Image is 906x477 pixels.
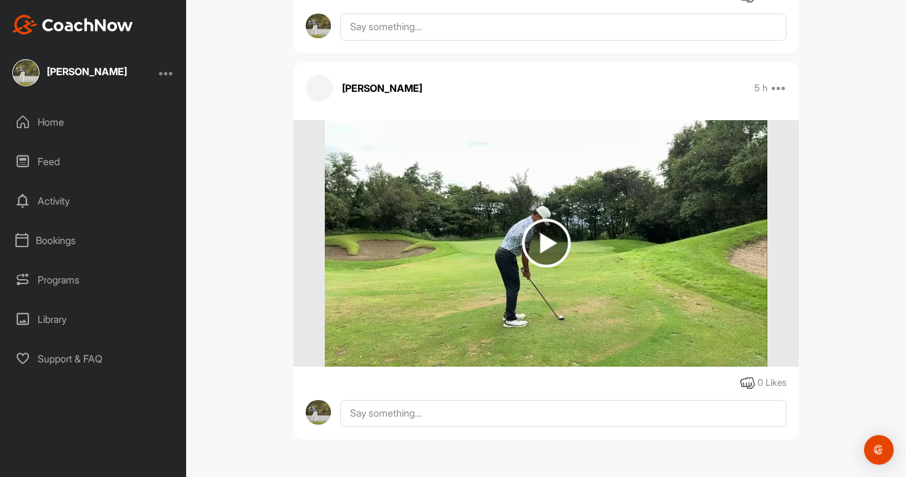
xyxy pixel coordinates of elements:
[7,343,181,374] div: Support & FAQ
[864,435,894,465] div: Open Intercom Messenger
[7,304,181,335] div: Library
[757,376,786,390] div: 0 Likes
[7,185,181,216] div: Activity
[12,15,133,35] img: CoachNow
[754,82,767,94] p: 5 h
[342,81,422,96] p: [PERSON_NAME]
[7,225,181,256] div: Bookings
[47,67,127,76] div: [PERSON_NAME]
[12,59,39,86] img: square_7dd83f490444c39728ff046788cc4f8e.jpg
[325,120,767,367] img: media
[306,400,331,425] img: avatar
[7,107,181,137] div: Home
[522,219,571,267] img: play
[7,146,181,177] div: Feed
[7,264,181,295] div: Programs
[306,14,331,39] img: avatar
